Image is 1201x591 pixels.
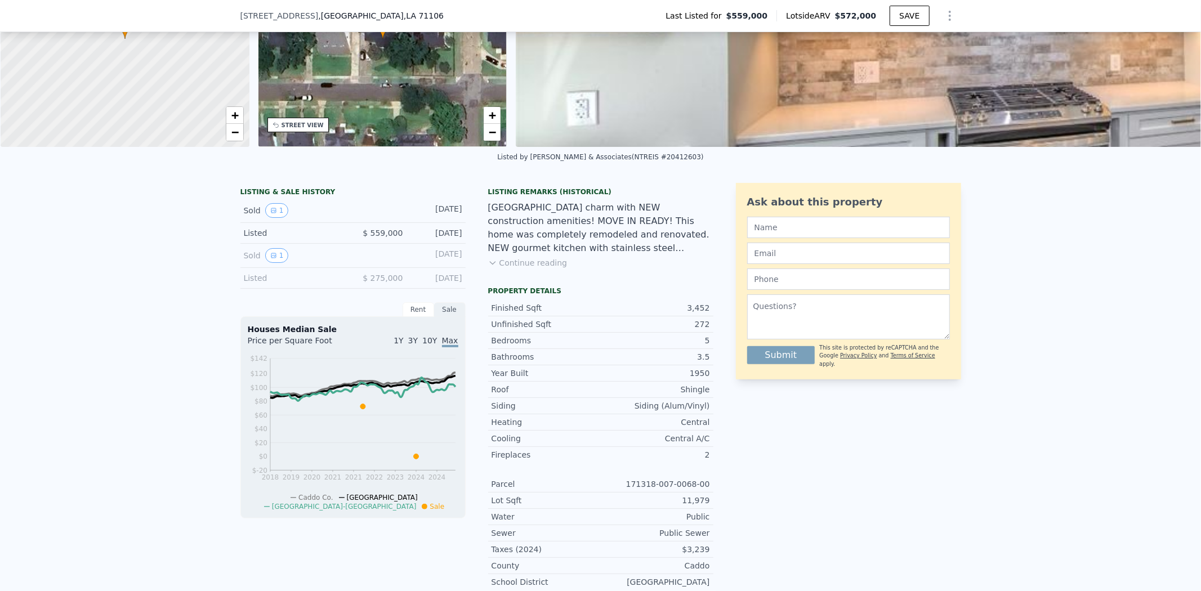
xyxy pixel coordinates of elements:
[492,495,601,506] div: Lot Sqft
[303,473,320,481] tspan: 2020
[248,324,458,335] div: Houses Median Sale
[484,107,501,124] a: Zoom in
[226,107,243,124] a: Zoom in
[244,248,344,263] div: Sold
[890,6,929,26] button: SAVE
[492,433,601,444] div: Cooling
[488,286,713,295] div: Property details
[492,302,601,314] div: Finished Sqft
[282,121,324,129] div: STREET VIEW
[601,417,710,428] div: Central
[601,478,710,490] div: 171318-007-0068-00
[324,473,341,481] tspan: 2021
[747,217,950,238] input: Name
[250,370,267,378] tspan: $120
[252,467,267,474] tspan: $-20
[255,439,267,447] tspan: $20
[231,108,238,122] span: +
[488,257,568,268] button: Continue reading
[492,478,601,490] div: Parcel
[363,274,403,283] span: $ 275,000
[492,449,601,460] div: Fireplaces
[226,124,243,141] a: Zoom out
[407,473,425,481] tspan: 2024
[282,473,300,481] tspan: 2019
[363,229,403,238] span: $ 559,000
[347,494,418,502] span: [GEOGRAPHIC_DATA]
[726,10,768,21] span: $559,000
[601,433,710,444] div: Central A/C
[255,425,267,433] tspan: $40
[786,10,834,21] span: Lotside ARV
[250,355,267,362] tspan: $142
[666,10,726,21] span: Last Listed for
[492,368,601,379] div: Year Built
[261,473,279,481] tspan: 2018
[248,335,353,353] div: Price per Square Foot
[412,272,462,284] div: [DATE]
[240,187,466,199] div: LISTING & SALE HISTORY
[258,453,267,460] tspan: $0
[492,511,601,522] div: Water
[318,10,444,21] span: , [GEOGRAPHIC_DATA]
[404,11,444,20] span: , LA 71106
[601,527,710,539] div: Public Sewer
[939,5,961,27] button: Show Options
[255,411,267,419] tspan: $60
[601,368,710,379] div: 1950
[601,544,710,555] div: $3,239
[412,248,462,263] div: [DATE]
[492,351,601,362] div: Bathrooms
[601,495,710,506] div: 11,979
[891,352,935,359] a: Terms of Service
[422,336,437,345] span: 10Y
[298,494,333,502] span: Caddo Co.
[394,336,403,345] span: 1Y
[835,11,877,20] span: $572,000
[492,384,601,395] div: Roof
[442,336,458,347] span: Max
[601,319,710,330] div: 272
[244,227,344,239] div: Listed
[747,268,950,290] input: Phone
[345,473,362,481] tspan: 2021
[492,400,601,411] div: Siding
[601,335,710,346] div: 5
[492,319,601,330] div: Unfinished Sqft
[265,203,289,218] button: View historical data
[231,125,238,139] span: −
[240,10,319,21] span: [STREET_ADDRESS]
[601,302,710,314] div: 3,452
[497,153,703,161] div: Listed by [PERSON_NAME] & Associates (NTREIS #20412603)
[488,201,713,255] div: [GEOGRAPHIC_DATA] charm with NEW construction amenities! MOVE IN READY! This home was completely ...
[428,473,445,481] tspan: 2024
[265,248,289,263] button: View historical data
[840,352,877,359] a: Privacy Policy
[601,384,710,395] div: Shingle
[434,302,466,317] div: Sale
[244,272,344,284] div: Listed
[492,527,601,539] div: Sewer
[601,511,710,522] div: Public
[747,346,815,364] button: Submit
[819,344,949,368] div: This site is protected by reCAPTCHA and the Google and apply.
[492,417,601,428] div: Heating
[601,351,710,362] div: 3.5
[430,503,444,511] span: Sale
[272,503,417,511] span: [GEOGRAPHIC_DATA]-[GEOGRAPHIC_DATA]
[250,384,267,392] tspan: $100
[488,187,713,196] div: Listing Remarks (Historical)
[492,335,601,346] div: Bedrooms
[747,194,950,210] div: Ask about this property
[492,576,601,588] div: School District
[489,108,496,122] span: +
[365,473,383,481] tspan: 2022
[489,125,496,139] span: −
[492,560,601,571] div: County
[484,124,501,141] a: Zoom out
[601,400,710,411] div: Siding (Alum/Vinyl)
[601,449,710,460] div: 2
[601,576,710,588] div: [GEOGRAPHIC_DATA]
[492,544,601,555] div: Taxes (2024)
[255,397,267,405] tspan: $80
